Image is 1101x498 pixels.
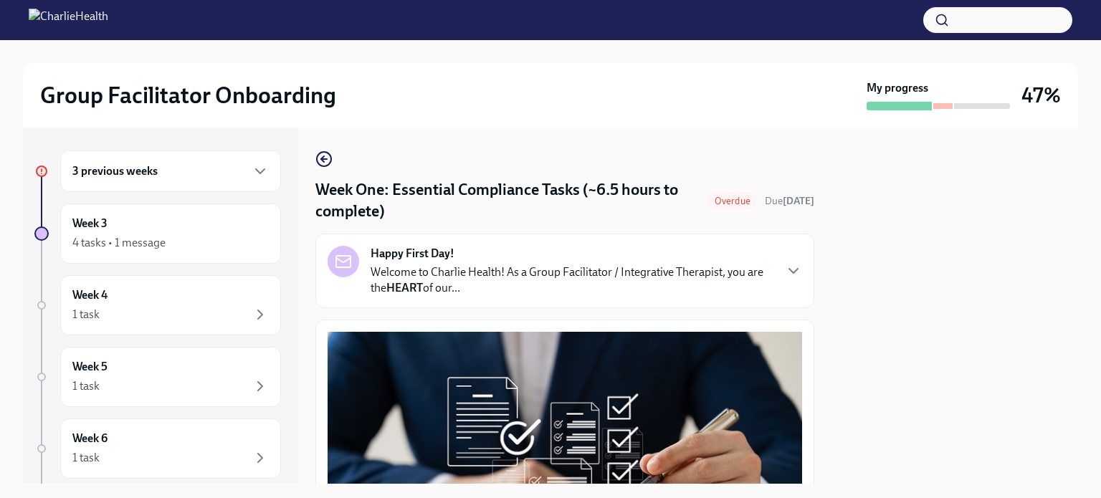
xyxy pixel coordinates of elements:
div: 1 task [72,378,100,394]
div: 1 task [72,307,100,322]
span: Due [765,195,814,207]
h6: Week 4 [72,287,108,303]
strong: Happy First Day! [371,246,454,262]
h6: 3 previous weeks [72,163,158,179]
div: 3 previous weeks [60,150,281,192]
h6: Week 3 [72,216,108,231]
h3: 47% [1021,82,1061,108]
a: Week 34 tasks • 1 message [34,203,281,264]
h6: Week 5 [72,359,108,375]
p: Welcome to Charlie Health! As a Group Facilitator / Integrative Therapist, you are the of our... [371,264,773,296]
div: 4 tasks • 1 message [72,235,166,251]
h6: Week 6 [72,431,108,446]
a: Week 41 task [34,275,281,335]
a: Week 51 task [34,347,281,407]
strong: HEART [386,281,423,295]
div: 1 task [72,450,100,466]
strong: My progress [867,80,928,96]
strong: [DATE] [783,195,814,207]
span: Overdue [706,196,759,206]
h2: Group Facilitator Onboarding [40,81,336,110]
a: Week 61 task [34,418,281,479]
h4: Week One: Essential Compliance Tasks (~6.5 hours to complete) [315,179,700,222]
img: CharlieHealth [29,9,108,32]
